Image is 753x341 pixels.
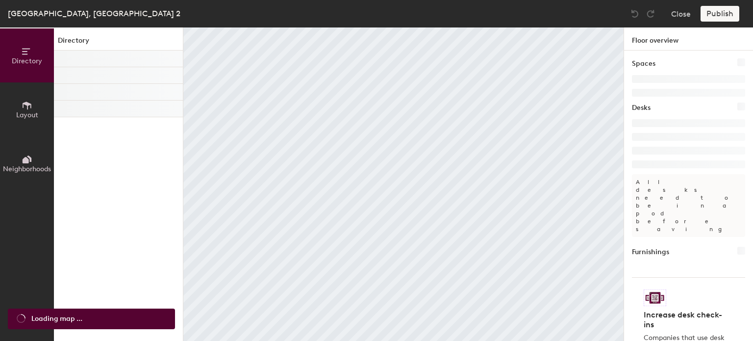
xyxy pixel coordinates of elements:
button: Close [671,6,691,22]
h1: Furnishings [632,247,669,258]
h1: Floor overview [624,27,753,51]
p: All desks need to be in a pod before saving [632,174,745,237]
span: Layout [16,111,38,119]
h1: Directory [54,35,183,51]
h4: Increase desk check-ins [644,310,728,330]
img: Redo [646,9,655,19]
span: Loading map ... [31,314,82,324]
h1: Spaces [632,58,655,69]
span: Neighborhoods [3,165,51,173]
span: Directory [12,57,42,65]
img: Undo [630,9,640,19]
img: Sticker logo [644,289,666,306]
div: [GEOGRAPHIC_DATA], [GEOGRAPHIC_DATA] 2 [8,7,180,20]
canvas: Map [183,27,624,341]
h1: Desks [632,103,651,113]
